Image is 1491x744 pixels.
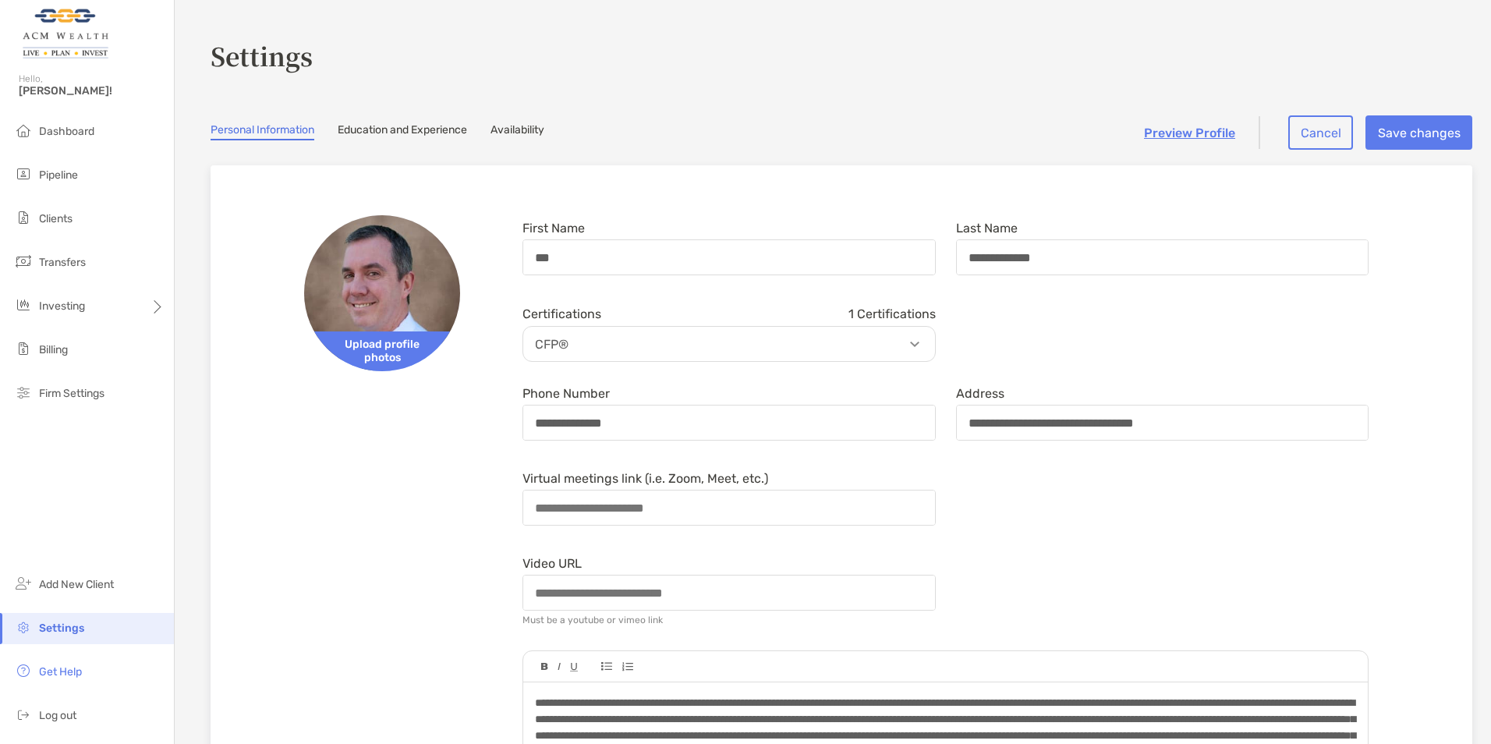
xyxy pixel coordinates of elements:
[304,331,460,371] span: Upload profile photos
[956,387,1004,400] label: Address
[14,339,33,358] img: billing icon
[39,299,85,313] span: Investing
[39,622,84,635] span: Settings
[39,578,114,591] span: Add New Client
[14,252,33,271] img: transfers icon
[39,168,78,182] span: Pipeline
[14,208,33,227] img: clients icon
[522,221,585,235] label: First Name
[39,665,82,678] span: Get Help
[211,123,314,140] a: Personal Information
[338,123,467,140] a: Education and Experience
[522,615,663,625] div: Must be a youtube or vimeo link
[558,663,561,671] img: Editor control icon
[848,306,936,321] span: 1 Certifications
[541,663,548,671] img: Editor control icon
[39,212,73,225] span: Clients
[14,618,33,636] img: settings icon
[956,221,1018,235] label: Last Name
[522,472,768,485] label: Virtual meetings link (i.e. Zoom, Meet, etc.)
[491,123,544,140] a: Availability
[39,125,94,138] span: Dashboard
[19,6,112,62] img: Zoe Logo
[622,662,633,671] img: Editor control icon
[527,335,939,354] p: CFP®
[522,306,936,321] div: Certifications
[1288,115,1353,150] button: Cancel
[39,709,76,722] span: Log out
[304,215,460,371] img: Avatar
[39,387,104,400] span: Firm Settings
[14,296,33,314] img: investing icon
[1365,115,1472,150] button: Save changes
[522,387,610,400] label: Phone Number
[39,256,86,269] span: Transfers
[601,662,612,671] img: Editor control icon
[14,121,33,140] img: dashboard icon
[39,343,68,356] span: Billing
[522,557,582,570] label: Video URL
[14,383,33,402] img: firm-settings icon
[14,165,33,183] img: pipeline icon
[570,663,578,671] img: Editor control icon
[1144,126,1235,140] a: Preview Profile
[211,37,1472,73] h3: Settings
[14,574,33,593] img: add_new_client icon
[14,661,33,680] img: get-help icon
[14,705,33,724] img: logout icon
[19,84,165,97] span: [PERSON_NAME]!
